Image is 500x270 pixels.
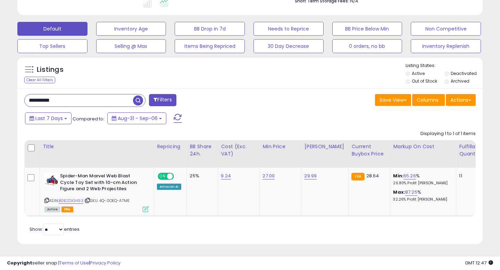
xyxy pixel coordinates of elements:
[304,143,345,150] div: [PERSON_NAME]
[25,112,72,124] button: Last 7 Days
[118,115,158,122] span: Aug-31 - Sep-06
[351,143,387,158] div: Current Buybox Price
[190,143,215,158] div: BB Share 24h.
[158,174,167,179] span: ON
[446,94,476,106] button: Actions
[262,143,298,150] div: Min Price
[7,260,120,267] div: seller snap | |
[253,22,324,36] button: Needs to Reprice
[24,77,55,83] div: Clear All Filters
[30,226,80,233] span: Show: entries
[17,22,87,36] button: Default
[59,260,89,266] a: Terms of Use
[304,172,317,179] a: 29.99
[420,130,476,137] div: Displaying 1 to 1 of 1 items
[351,173,364,180] small: FBA
[221,143,257,158] div: Cost (Exc. VAT)
[412,78,437,84] label: Out of Stock
[37,65,64,75] h5: Listings
[332,22,402,36] button: BB Price Below Min
[393,143,453,150] div: Markup on Cost
[175,22,245,36] button: BB Drop in 7d
[44,206,60,212] span: All listings currently available for purchase on Amazon
[451,70,477,76] label: Deactivated
[412,94,445,106] button: Columns
[190,173,212,179] div: 25%
[175,39,245,53] button: Items Being Repriced
[107,112,166,124] button: Aug-31 - Sep-06
[393,181,451,186] p: 26.80% Profit [PERSON_NAME]
[393,197,451,202] p: 32.26% Profit [PERSON_NAME]
[411,39,481,53] button: Inventory Replenish
[61,206,73,212] span: FBA
[44,173,58,187] img: 41WR9F00OBL._SL40_.jpg
[157,143,184,150] div: Repricing
[59,198,83,204] a: B0B2DX3493
[465,260,493,266] span: 2025-09-18 12:47 GMT
[390,140,456,168] th: The percentage added to the cost of goods (COGS) that forms the calculator for Min & Max prices.
[406,62,483,69] p: Listing States:
[173,174,184,179] span: OFF
[96,22,166,36] button: Inventory Age
[253,39,324,53] button: 30 Day Decrease
[149,94,176,106] button: Filters
[7,260,32,266] strong: Copyright
[375,94,411,106] button: Save View
[393,172,403,179] b: Min:
[393,173,451,186] div: %
[43,143,151,150] div: Title
[90,260,120,266] a: Privacy Policy
[411,22,481,36] button: Non Competitive
[366,172,379,179] span: 28.64
[73,116,105,122] span: Compared to:
[96,39,166,53] button: Selling @ Max
[35,115,63,122] span: Last 7 Days
[451,78,469,84] label: Archived
[44,173,149,211] div: ASIN:
[262,172,275,179] a: 27.00
[84,198,130,203] span: | SKU: 4Q-0OEQ-A7ME
[157,184,181,190] div: Amazon AI
[417,96,439,103] span: Columns
[403,172,416,179] a: 65.26
[221,172,231,179] a: 9.24
[17,39,87,53] button: Top Sellers
[393,189,405,195] b: Max:
[332,39,402,53] button: 0 orders, no bb
[459,173,481,179] div: 11
[405,189,417,196] a: 87.25
[412,70,425,76] label: Active
[393,189,451,202] div: %
[60,173,144,194] b: Spider-Man Marvel Web Blast Cycle Toy Set with 10-cm Action Figure and 2 Web Projectiles
[459,143,483,158] div: Fulfillable Quantity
